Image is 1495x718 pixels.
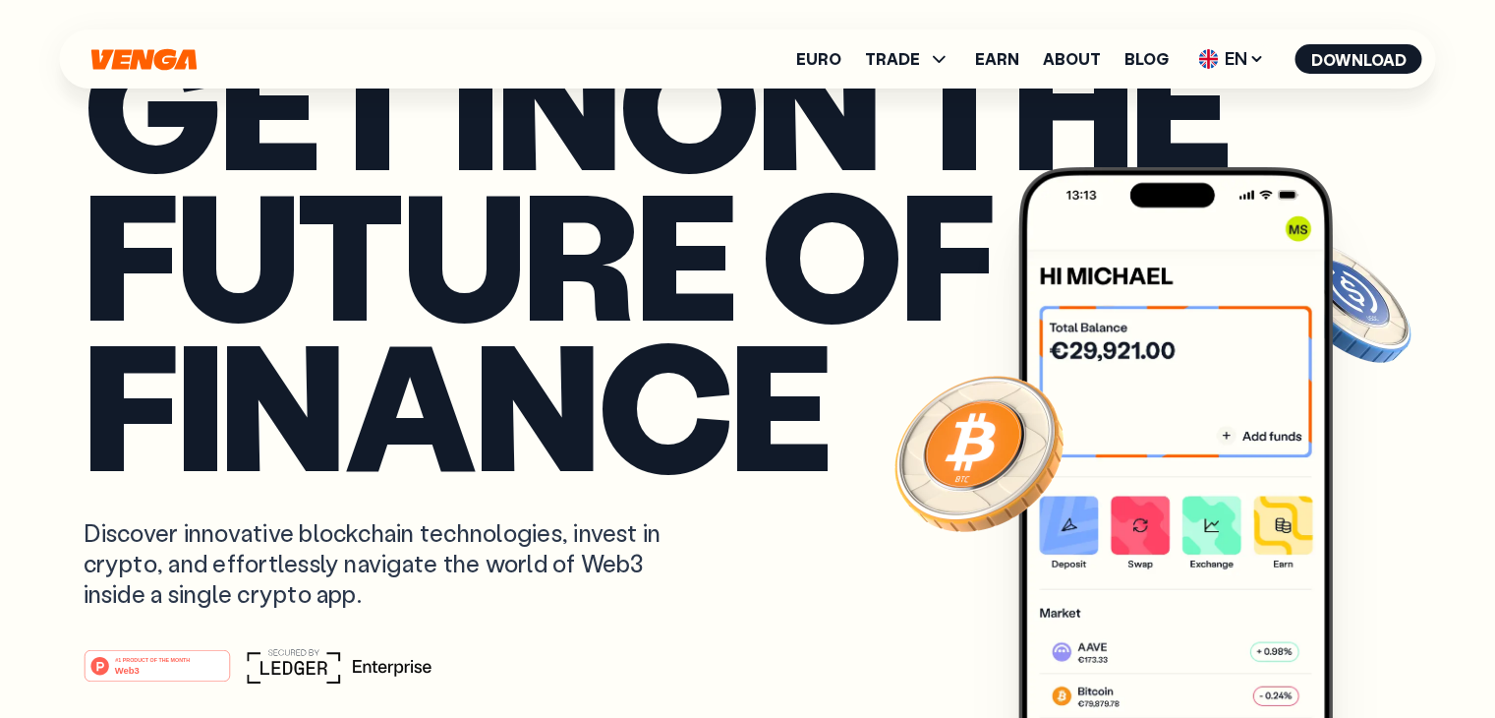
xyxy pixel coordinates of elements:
button: Download [1295,44,1422,74]
p: Discover innovative blockchain technologies, invest in crypto, and effortlessly navigate the worl... [84,517,705,610]
a: About [1043,51,1101,67]
span: EN [1192,43,1272,75]
a: Blog [1124,51,1169,67]
svg: Home [89,48,200,71]
a: Earn [975,51,1019,67]
span: TRADE [865,47,951,71]
tspan: #1 PRODUCT OF THE MONTH [115,657,190,663]
tspan: Web3 [114,665,139,676]
p: Get in on the future of finance [84,27,1412,478]
img: Bitcoin [891,364,1067,541]
img: flag-uk [1199,49,1219,69]
a: #1 PRODUCT OF THE MONTHWeb3 [84,661,231,687]
img: USDC coin [1274,231,1415,373]
a: Euro [796,51,841,67]
span: TRADE [865,51,920,67]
